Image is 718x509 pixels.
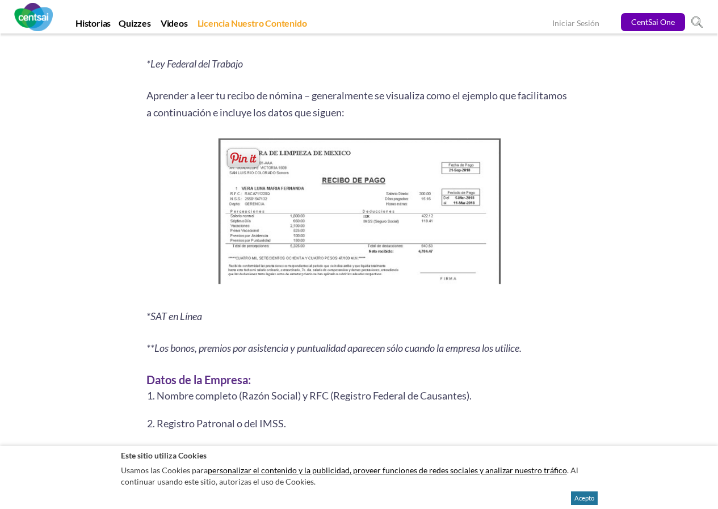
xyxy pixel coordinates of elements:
[146,310,202,323] i: *SAT en Línea
[157,444,572,458] li: Régimen Fiscal de la empresa (persona física, moral, etc.)
[571,491,598,505] button: Acepto
[72,18,115,33] a: Historias
[157,416,572,431] li: Registro Patronal o del IMSS.
[146,87,572,121] p: Aprender a leer tu recibo de nómina – generalmente se visualiza como el ejemplo que facilitamos a...
[194,18,311,33] a: Licencia Nuestro Contenido
[621,13,685,31] a: CentSai One
[121,450,598,461] h2: Este sitio utiliza Cookies
[146,371,572,388] h3: Datos de la Empresa:
[146,342,522,355] i: **Los bonos, premios por asistencia y puntualidad aparecen sólo cuando la empresa los utilice.
[157,18,192,33] a: Videos
[115,18,155,33] a: Quizzes
[552,18,599,30] a: Iniciar Sesión
[121,462,598,490] p: Usamos las Cookies para . Al continuar usando este sitio, autorizas el uso de Cookies.
[14,3,53,31] img: CentSai
[157,388,572,403] li: Nombre completo (Razón Social) y RFC (Registro Federal de Causantes).
[146,58,243,70] i: *Ley Federal del Trabajo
